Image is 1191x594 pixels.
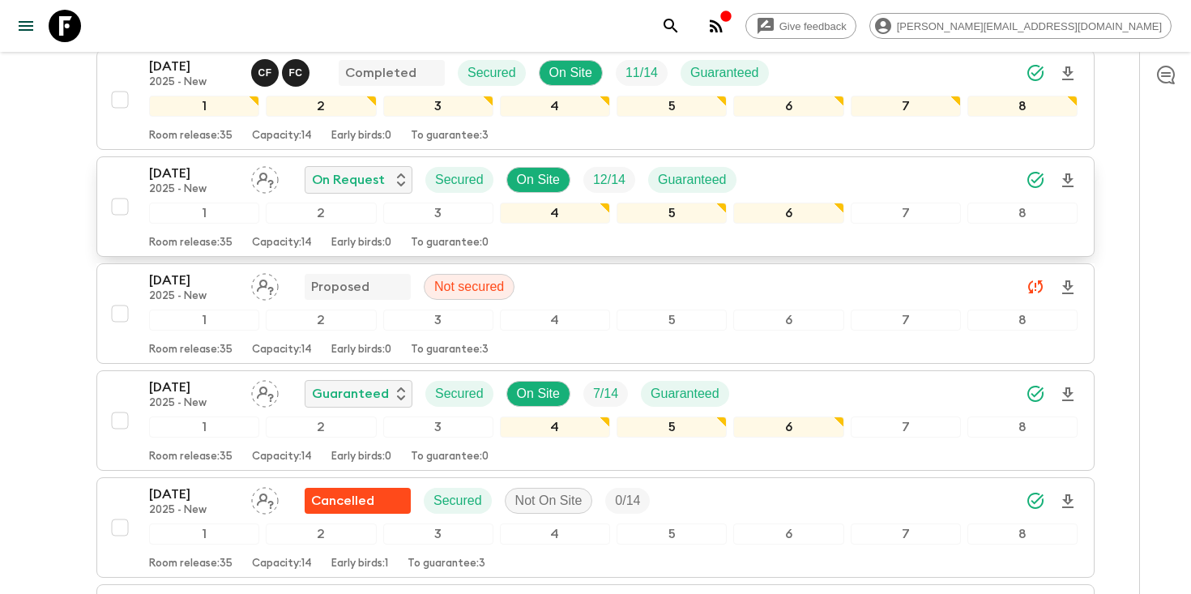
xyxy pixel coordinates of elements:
[435,384,484,404] p: Secured
[517,170,560,190] p: On Site
[331,130,391,143] p: Early birds: 0
[10,10,42,42] button: menu
[383,417,493,438] div: 3
[1026,63,1045,83] svg: Synced Successfully
[851,203,961,224] div: 7
[149,96,259,117] div: 1
[408,558,485,570] p: To guarantee: 3
[149,76,238,89] p: 2025 - New
[617,203,727,224] div: 5
[266,203,376,224] div: 2
[605,488,650,514] div: Trip Fill
[515,491,583,511] p: Not On Site
[467,63,516,83] p: Secured
[593,170,625,190] p: 12 / 14
[251,385,279,398] span: Assign pack leader
[745,13,856,39] a: Give feedback
[424,488,492,514] div: Secured
[617,96,727,117] div: 5
[651,384,719,404] p: Guaranteed
[616,60,668,86] div: Trip Fill
[517,384,560,404] p: On Site
[458,60,526,86] div: Secured
[851,96,961,117] div: 7
[252,130,312,143] p: Capacity: 14
[149,290,238,303] p: 2025 - New
[149,203,259,224] div: 1
[96,49,1095,150] button: [DATE]2025 - NewClarissa Fusco, Felipe CavalcantiCompletedSecuredOn SiteTrip FillGuaranteed123456...
[771,20,856,32] span: Give feedback
[252,558,312,570] p: Capacity: 14
[967,203,1078,224] div: 8
[312,384,389,404] p: Guaranteed
[539,60,603,86] div: On Site
[690,63,759,83] p: Guaranteed
[149,183,238,196] p: 2025 - New
[1026,384,1045,404] svg: Synced Successfully
[251,64,313,77] span: Clarissa Fusco, Felipe Cavalcanti
[888,20,1171,32] span: [PERSON_NAME][EMAIL_ADDRESS][DOMAIN_NAME]
[583,167,635,193] div: Trip Fill
[617,417,727,438] div: 5
[149,130,233,143] p: Room release: 35
[733,310,843,331] div: 6
[331,558,388,570] p: Early birds: 1
[967,417,1078,438] div: 8
[617,523,727,545] div: 5
[149,485,238,504] p: [DATE]
[96,477,1095,578] button: [DATE]2025 - NewAssign pack leaderFlash Pack cancellationSecuredNot On SiteTrip Fill12345678Room ...
[383,203,493,224] div: 3
[593,384,618,404] p: 7 / 14
[251,492,279,505] span: Assign pack leader
[655,10,687,42] button: search adventures
[411,237,489,250] p: To guarantee: 0
[331,451,391,464] p: Early birds: 0
[851,310,961,331] div: 7
[252,451,312,464] p: Capacity: 14
[149,397,238,410] p: 2025 - New
[149,271,238,290] p: [DATE]
[425,167,493,193] div: Secured
[96,263,1095,364] button: [DATE]2025 - NewAssign pack leaderProposedNot secured12345678Room release:35Capacity:14Early bird...
[149,344,233,357] p: Room release: 35
[266,417,376,438] div: 2
[383,96,493,117] div: 3
[505,488,593,514] div: Not On Site
[251,278,279,291] span: Assign pack leader
[149,417,259,438] div: 1
[1058,278,1078,297] svg: Download Onboarding
[433,491,482,511] p: Secured
[583,381,628,407] div: Trip Fill
[1058,64,1078,83] svg: Download Onboarding
[149,451,233,464] p: Room release: 35
[435,170,484,190] p: Secured
[658,170,727,190] p: Guaranteed
[331,344,391,357] p: Early birds: 0
[149,523,259,545] div: 1
[851,417,961,438] div: 7
[149,237,233,250] p: Room release: 35
[252,237,312,250] p: Capacity: 14
[869,13,1172,39] div: [PERSON_NAME][EMAIL_ADDRESS][DOMAIN_NAME]
[345,63,416,83] p: Completed
[411,130,489,143] p: To guarantee: 3
[1026,277,1045,297] svg: Unable to sync - Check prices and secured
[1058,385,1078,404] svg: Download Onboarding
[500,96,610,117] div: 4
[96,156,1095,257] button: [DATE]2025 - NewAssign pack leaderOn RequestSecuredOn SiteTrip FillGuaranteed12345678Room release...
[425,381,493,407] div: Secured
[383,310,493,331] div: 3
[967,96,1078,117] div: 8
[311,491,374,511] p: Cancelled
[149,57,238,76] p: [DATE]
[96,370,1095,471] button: [DATE]2025 - NewAssign pack leaderGuaranteedSecuredOn SiteTrip FillGuaranteed12345678Room release...
[1026,170,1045,190] svg: Synced Successfully
[383,523,493,545] div: 3
[500,523,610,545] div: 4
[149,378,238,397] p: [DATE]
[549,63,592,83] p: On Site
[331,237,391,250] p: Early birds: 0
[411,451,489,464] p: To guarantee: 0
[266,310,376,331] div: 2
[252,344,312,357] p: Capacity: 14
